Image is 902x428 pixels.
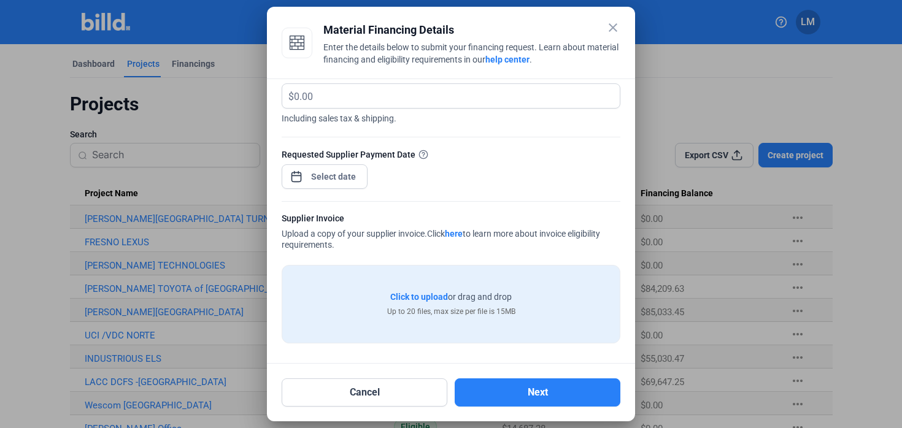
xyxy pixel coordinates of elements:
[282,378,447,407] button: Cancel
[445,229,463,239] a: here
[485,55,530,64] a: help center
[448,291,512,303] span: or drag and drop
[606,20,620,35] mat-icon: close
[294,84,606,108] input: 0.00
[282,212,620,227] div: Supplier Invoice
[290,164,303,177] button: Open calendar
[282,148,620,161] div: Requested Supplier Payment Date
[390,292,448,302] span: Click to upload
[282,109,620,124] span: Including sales tax & shipping.
[387,306,515,317] div: Up to 20 files, max size per file is 15MB
[455,378,620,407] button: Next
[323,41,620,68] div: Enter the details below to submit your financing request. Learn about material financing and elig...
[282,212,620,253] div: Upload a copy of your supplier invoice.
[530,55,532,64] span: .
[282,229,600,250] span: Click to learn more about invoice eligibility requirements.
[282,84,294,104] span: $
[307,169,360,184] input: Select date
[323,21,620,39] div: Material Financing Details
